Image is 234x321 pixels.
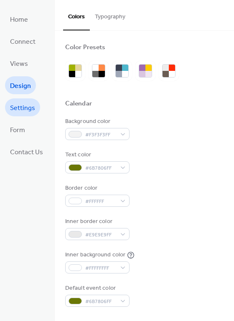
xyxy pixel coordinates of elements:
a: Settings [5,98,40,116]
div: Default event color [65,284,128,293]
span: #FFFFFFFF [85,264,116,273]
a: Design [5,76,36,94]
div: Inner background color [65,251,125,259]
a: Home [5,10,33,28]
a: Connect [5,32,41,50]
span: Contact Us [10,146,43,159]
span: Form [10,124,25,137]
span: #6B7806FF [85,164,116,173]
span: #F3F3F3FF [85,130,116,139]
span: Home [10,13,28,26]
div: Calendar [65,100,92,108]
div: Background color [65,117,128,126]
a: Contact Us [5,143,48,160]
div: Inner border color [65,217,128,226]
div: Border color [65,184,128,193]
span: Views [10,58,28,70]
span: #FFFFFF [85,197,116,206]
span: Settings [10,102,35,115]
span: #6B7806FF [85,297,116,306]
div: Text color [65,150,128,159]
span: #E9E9E9FF [85,231,116,239]
a: Form [5,120,30,138]
span: Design [10,80,31,93]
a: Views [5,54,33,72]
span: Connect [10,35,36,48]
div: Color Presets [65,43,105,52]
